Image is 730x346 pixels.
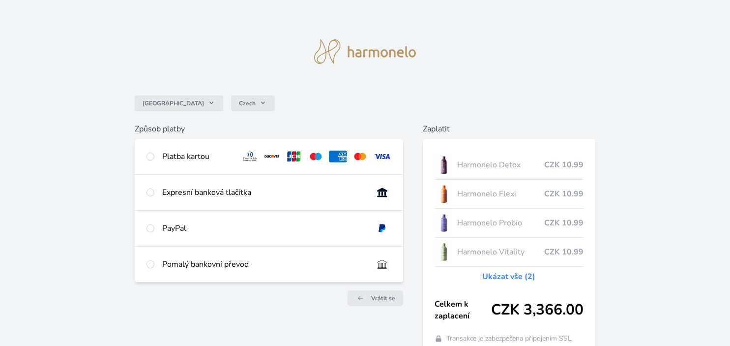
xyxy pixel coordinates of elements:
img: logo.svg [314,39,416,64]
span: Vrátit se [371,294,395,302]
div: Pomalý bankovní převod [162,258,365,270]
h6: Způsob platby [135,123,403,135]
img: bankTransfer_IBAN.svg [373,258,391,270]
h6: Zaplatit [423,123,595,135]
span: CZK 3,366.00 [491,301,584,319]
img: discover.svg [263,151,281,162]
div: Expresní banková tlačítka [162,187,365,198]
button: Czech [231,95,275,111]
span: Celkem k zaplacení [435,298,491,322]
span: Harmonelo Flexi [457,188,544,200]
span: CZK 10.99 [544,188,584,200]
a: Vrátit se [348,290,403,306]
img: jcb.svg [285,151,303,162]
img: CLEAN_PROBIO_se_stinem_x-lo.jpg [435,211,453,235]
img: visa.svg [373,151,391,162]
span: CZK 10.99 [544,246,584,258]
span: [GEOGRAPHIC_DATA] [143,99,204,107]
span: CZK 10.99 [544,159,584,171]
span: Harmonelo Detox [457,159,544,171]
span: Harmonelo Vitality [457,246,544,258]
a: Ukázat vše (2) [482,271,535,283]
span: Transakce je zabezpečena připojením SSL [446,334,572,344]
div: PayPal [162,222,365,234]
img: paypal.svg [373,222,391,234]
div: Platba kartou [162,151,233,162]
span: Czech [239,99,256,107]
span: Harmonelo Probio [457,217,544,229]
img: mc.svg [351,151,369,162]
img: CLEAN_FLEXI_se_stinem_x-hi_(1)-lo.jpg [435,182,453,206]
img: CLEAN_VITALITY_se_stinem_x-lo.jpg [435,240,453,264]
img: diners.svg [241,151,259,162]
img: maestro.svg [307,151,325,162]
span: CZK 10.99 [544,217,584,229]
button: [GEOGRAPHIC_DATA] [135,95,223,111]
img: amex.svg [329,151,347,162]
img: onlineBanking_CZ.svg [373,187,391,198]
img: DETOX_se_stinem_x-lo.jpg [435,153,453,177]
